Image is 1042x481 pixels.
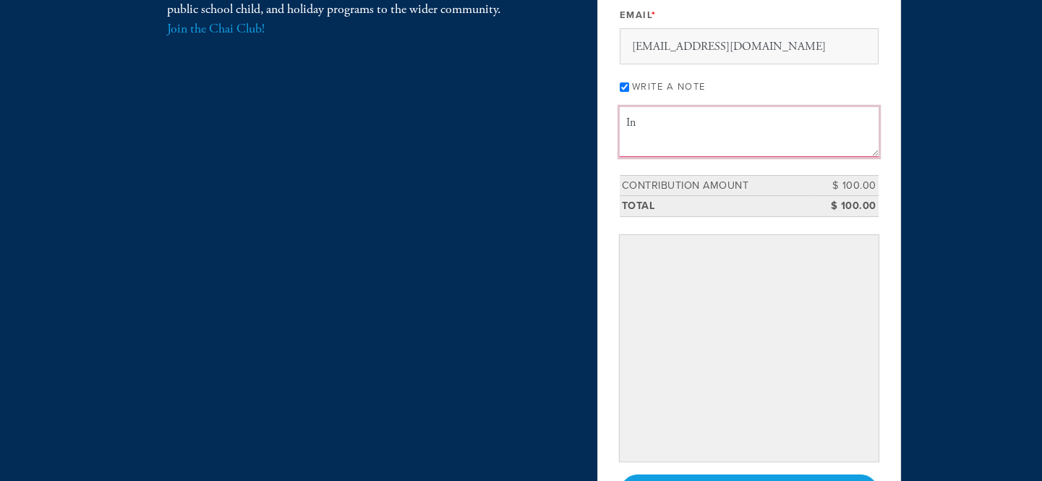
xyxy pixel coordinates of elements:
[620,196,813,217] td: Total
[652,9,657,21] span: This field is required.
[813,175,879,196] td: $ 100.00
[620,9,657,22] label: Email
[167,20,265,37] a: Join the Chai Club!
[623,238,876,459] iframe: Secure payment input frame
[813,196,879,217] td: $ 100.00
[632,81,706,93] label: Write a note
[620,175,813,196] td: Contribution Amount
